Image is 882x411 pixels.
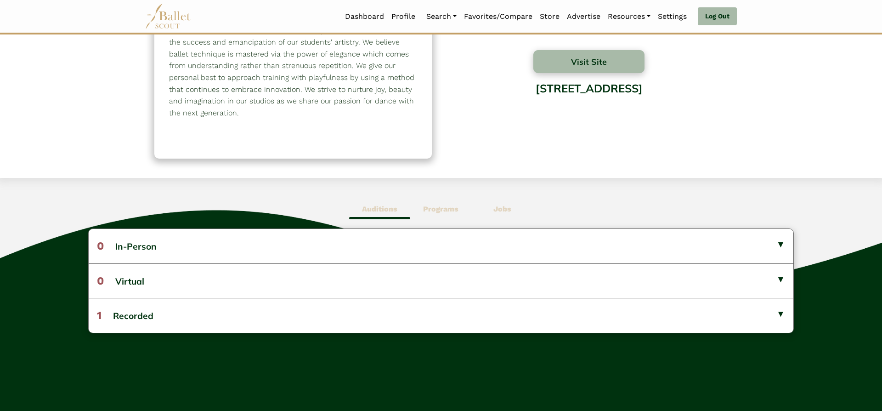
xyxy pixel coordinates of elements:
button: Visit Site [533,50,645,73]
a: Favorites/Compare [460,7,536,26]
span: 0 [97,240,104,252]
b: Auditions [362,205,397,213]
a: Settings [654,7,690,26]
a: Advertise [563,7,604,26]
b: Programs [423,205,458,213]
b: Jobs [493,205,511,213]
button: 1Recorded [89,298,793,332]
a: Log Out [698,7,737,26]
span: 0 [97,274,104,287]
button: 0Virtual [89,263,793,298]
div: [STREET_ADDRESS] [450,75,728,149]
a: Resources [604,7,654,26]
a: Store [536,7,563,26]
a: Search [423,7,460,26]
button: 0In-Person [89,229,793,263]
a: Profile [388,7,419,26]
span: 1 [97,309,102,322]
a: Dashboard [341,7,388,26]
